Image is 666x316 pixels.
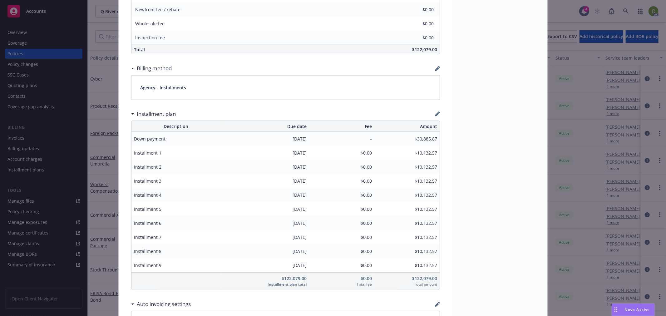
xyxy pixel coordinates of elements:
span: [DATE] [223,206,307,212]
span: - [312,136,372,142]
span: $10,132.57 [377,150,437,156]
input: 0.00 [397,5,437,14]
span: Total amount [377,282,437,287]
span: Installment 4 [134,192,218,198]
span: Newfront fee / rebate [135,7,180,12]
span: [DATE] [223,192,307,198]
span: Installment 1 [134,150,218,156]
span: $0.00 [312,234,372,240]
span: [DATE] [223,178,307,184]
span: [DATE] [223,150,307,156]
span: Description [134,123,218,130]
span: $30,885.87 [377,136,437,142]
span: Fee [312,123,372,130]
div: Auto invoicing settings [131,300,191,308]
span: [DATE] [223,248,307,254]
span: Installment 6 [134,220,218,226]
span: $10,132.57 [377,178,437,184]
span: [DATE] [223,220,307,226]
h3: Billing method [137,64,172,72]
span: Total [134,47,145,52]
span: Installment 9 [134,262,218,269]
h3: Installment plan [137,110,176,118]
span: $0.00 [312,150,372,156]
span: $0.00 [312,248,372,254]
span: $0.00 [312,164,372,170]
span: $0.00 [312,192,372,198]
button: Nova Assist [612,304,655,316]
span: $122,079.00 [223,275,307,282]
span: [DATE] [223,136,307,142]
span: Installment 5 [134,206,218,212]
div: Billing method [131,64,172,72]
span: $10,132.57 [377,164,437,170]
span: [DATE] [223,262,307,269]
span: Installment 7 [134,234,218,240]
span: Installment 3 [134,178,218,184]
span: Nova Assist [625,307,649,312]
h3: Auto invoicing settings [137,300,191,308]
span: $10,132.57 [377,220,437,226]
span: $10,132.57 [377,192,437,198]
span: $122,079.00 [412,47,437,52]
span: $10,132.57 [377,262,437,269]
input: 0.00 [397,33,437,42]
span: $122,079.00 [377,275,437,282]
input: 0.00 [397,19,437,28]
span: [DATE] [223,164,307,170]
span: Due date [223,123,307,130]
span: Inspection fee [135,35,165,41]
span: $0.00 [312,275,372,282]
span: $10,132.57 [377,206,437,212]
span: Installment 2 [134,164,218,170]
span: Amount [377,123,437,130]
span: [DATE] [223,234,307,240]
div: Drag to move [612,304,620,316]
span: Installment plan total [223,282,307,287]
span: $10,132.57 [377,234,437,240]
span: Down payment [134,136,218,142]
span: $0.00 [312,262,372,269]
span: $10,132.57 [377,248,437,254]
div: Installment plan [131,110,176,118]
span: Wholesale fee [135,21,165,27]
span: Total fee [312,282,372,287]
span: $0.00 [312,220,372,226]
span: Installment 8 [134,248,218,254]
span: $0.00 [312,178,372,184]
div: Agency - Installments [131,76,440,100]
span: $0.00 [312,206,372,212]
